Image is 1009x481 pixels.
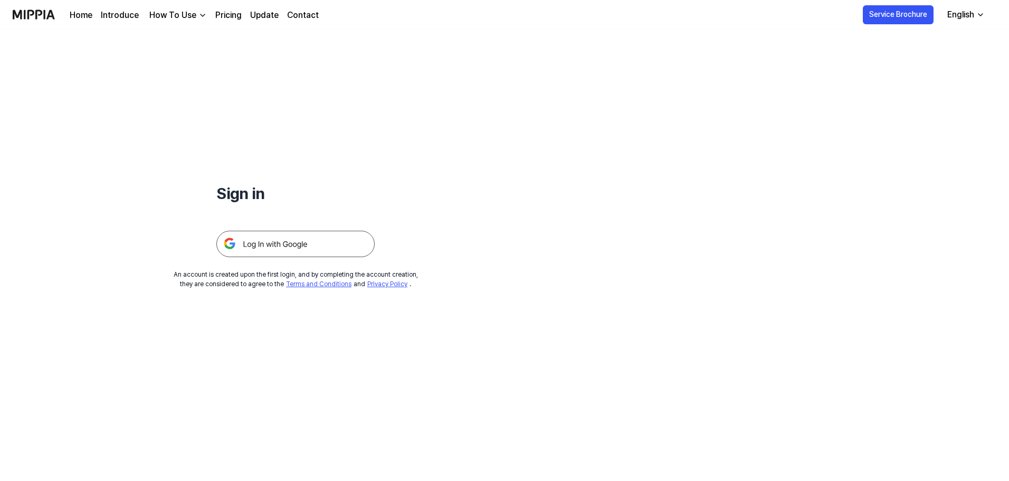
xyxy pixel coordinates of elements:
[147,9,207,22] button: How To Use
[863,5,934,24] button: Service Brochure
[101,9,139,22] a: Introduce
[70,9,92,22] a: Home
[367,280,407,288] a: Privacy Policy
[939,4,991,25] button: English
[216,231,375,257] img: 구글 로그인 버튼
[216,182,375,205] h1: Sign in
[945,8,976,21] div: English
[147,9,198,22] div: How To Use
[174,270,418,289] div: An account is created upon the first login, and by completing the account creation, they are cons...
[286,280,351,288] a: Terms and Conditions
[287,9,319,22] a: Contact
[215,9,242,22] a: Pricing
[250,9,279,22] a: Update
[198,11,207,20] img: down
